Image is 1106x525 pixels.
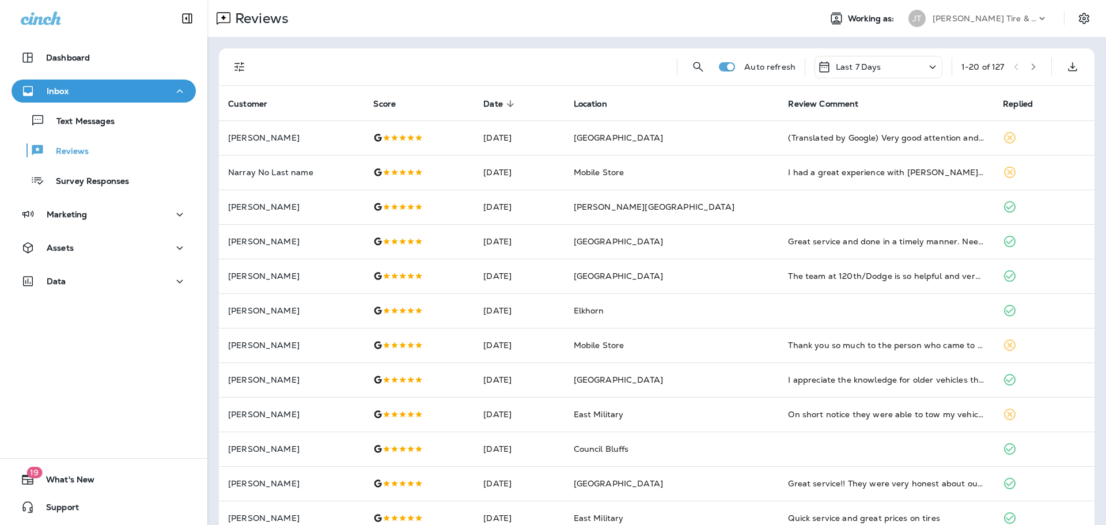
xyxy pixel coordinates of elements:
[228,99,282,109] span: Customer
[1003,99,1033,109] span: Replied
[1003,99,1048,109] span: Replied
[1061,55,1084,78] button: Export as CSV
[474,155,564,190] td: [DATE]
[228,410,355,419] p: [PERSON_NAME]
[574,513,624,523] span: East Military
[228,479,355,488] p: [PERSON_NAME]
[574,202,734,212] span: [PERSON_NAME][GEOGRAPHIC_DATA]
[961,62,1005,71] div: 1 - 20 of 127
[228,513,355,523] p: [PERSON_NAME]
[1074,8,1094,29] button: Settings
[574,167,624,177] span: Mobile Store
[788,167,984,178] div: I had a great experience with Jenson Tire Service. They arrived quickly after my call, and the gu...
[574,271,663,281] span: [GEOGRAPHIC_DATA]
[474,190,564,224] td: [DATE]
[228,271,355,281] p: [PERSON_NAME]
[474,432,564,466] td: [DATE]
[574,375,663,385] span: [GEOGRAPHIC_DATA]
[228,444,355,454] p: [PERSON_NAME]
[788,236,984,247] div: Great service and done in a timely manner. Needed quick service to replace 3 tires on my vehicle....
[474,328,564,362] td: [DATE]
[171,7,203,30] button: Collapse Sidebar
[474,362,564,397] td: [DATE]
[228,99,267,109] span: Customer
[12,138,196,163] button: Reviews
[788,409,984,420] div: On short notice they were able to tow my vehicle put tires on it. They made it very easy and reli...
[908,10,926,27] div: JT
[483,99,518,109] span: Date
[44,146,89,157] p: Reviews
[228,168,355,177] p: Narray No Last name
[574,99,607,109] span: Location
[12,108,196,133] button: Text Messages
[744,62,796,71] p: Auto refresh
[788,374,984,386] div: I appreciate the knowledge for older vehicles that the mechanics have. The replacement of auto pa...
[788,478,984,489] div: Great service!! They were very honest about our vehicle’s situation. And even though they had alr...
[12,236,196,259] button: Assets
[574,478,663,489] span: [GEOGRAPHIC_DATA]
[26,467,42,478] span: 19
[12,46,196,69] button: Dashboard
[788,99,858,109] span: Review Comment
[228,133,355,142] p: [PERSON_NAME]
[788,339,984,351] div: Thank you so much to the person who came to my house to help with my flat tire... 😊😊
[12,168,196,192] button: Survey Responses
[47,277,66,286] p: Data
[46,53,90,62] p: Dashboard
[373,99,396,109] span: Score
[228,202,355,211] p: [PERSON_NAME]
[788,99,873,109] span: Review Comment
[474,259,564,293] td: [DATE]
[12,270,196,293] button: Data
[574,99,622,109] span: Location
[35,475,94,489] span: What's New
[474,224,564,259] td: [DATE]
[228,237,355,246] p: [PERSON_NAME]
[35,503,79,516] span: Support
[687,55,710,78] button: Search Reviews
[574,409,624,420] span: East Military
[474,466,564,501] td: [DATE]
[12,496,196,519] button: Support
[373,99,411,109] span: Score
[474,120,564,155] td: [DATE]
[836,62,881,71] p: Last 7 Days
[228,341,355,350] p: [PERSON_NAME]
[12,468,196,491] button: 19What's New
[47,210,87,219] p: Marketing
[574,340,624,350] span: Mobile Store
[933,14,1036,23] p: [PERSON_NAME] Tire & Auto
[228,306,355,315] p: [PERSON_NAME]
[47,86,69,96] p: Inbox
[228,55,251,78] button: Filters
[12,80,196,103] button: Inbox
[788,270,984,282] div: The team at 120th/Dodge is so helpful and very polite. I'd recommend this location if your close
[12,203,196,226] button: Marketing
[44,176,129,187] p: Survey Responses
[45,116,115,127] p: Text Messages
[483,99,503,109] span: Date
[47,243,74,252] p: Assets
[574,305,604,316] span: Elkhorn
[574,133,663,143] span: [GEOGRAPHIC_DATA]
[574,236,663,247] span: [GEOGRAPHIC_DATA]
[474,397,564,432] td: [DATE]
[788,512,984,524] div: Quick service and great prices on tires
[574,444,629,454] span: Council Bluffs
[788,132,984,143] div: (Translated by Google) Very good attention and fast service (Original) Muy Buena atencion y rápid...
[230,10,289,27] p: Reviews
[848,14,897,24] span: Working as:
[474,293,564,328] td: [DATE]
[228,375,355,384] p: [PERSON_NAME]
